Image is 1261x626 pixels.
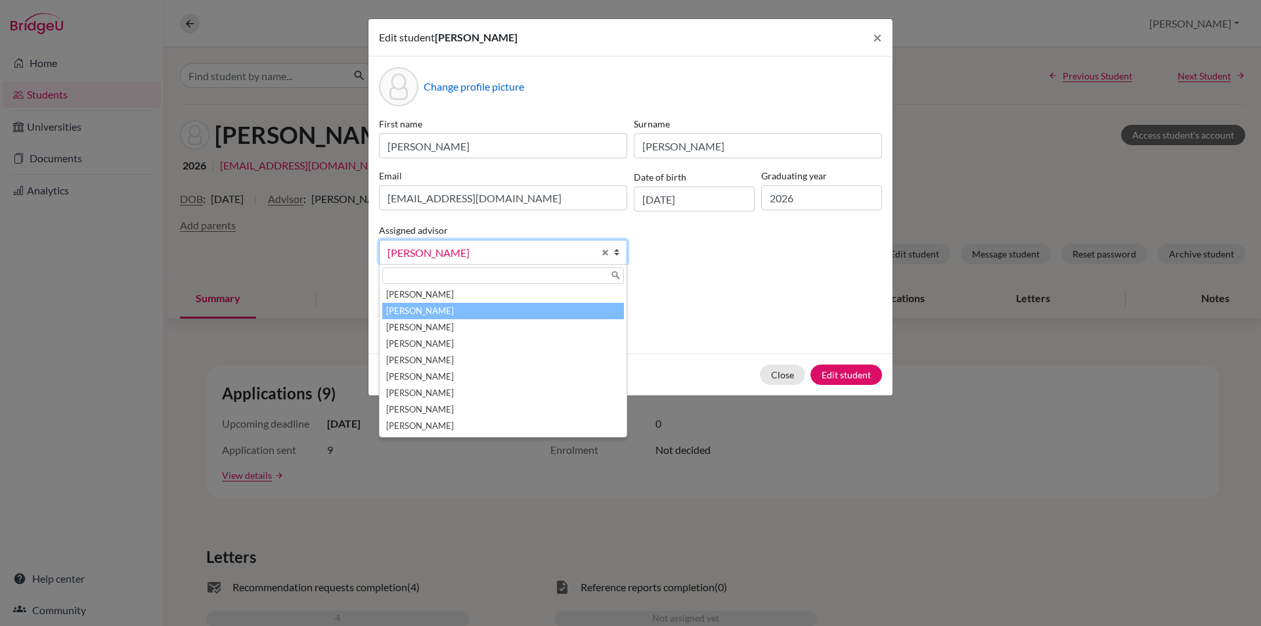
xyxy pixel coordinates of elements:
li: [PERSON_NAME] [382,369,624,385]
li: [PERSON_NAME] [382,336,624,352]
li: [PERSON_NAME] [382,286,624,303]
button: Edit student [810,365,882,385]
span: [PERSON_NAME] [387,244,594,261]
input: dd/mm/yyyy [634,187,755,212]
button: Close [862,19,893,56]
li: [PERSON_NAME] [382,418,624,434]
label: Email [379,169,627,183]
label: Graduating year [761,169,882,183]
p: Parents [379,286,882,302]
label: Date of birth [634,170,686,184]
label: First name [379,117,627,131]
li: [PERSON_NAME] [382,303,624,319]
div: Profile picture [379,67,418,106]
span: [PERSON_NAME] [435,31,518,43]
label: Surname [634,117,882,131]
li: [PERSON_NAME] [382,401,624,418]
span: × [873,28,882,47]
li: [PERSON_NAME] [382,352,624,369]
li: [PERSON_NAME] [382,319,624,336]
li: [PERSON_NAME] [382,385,624,401]
button: Close [760,365,805,385]
label: Assigned advisor [379,223,448,237]
span: Edit student [379,31,435,43]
